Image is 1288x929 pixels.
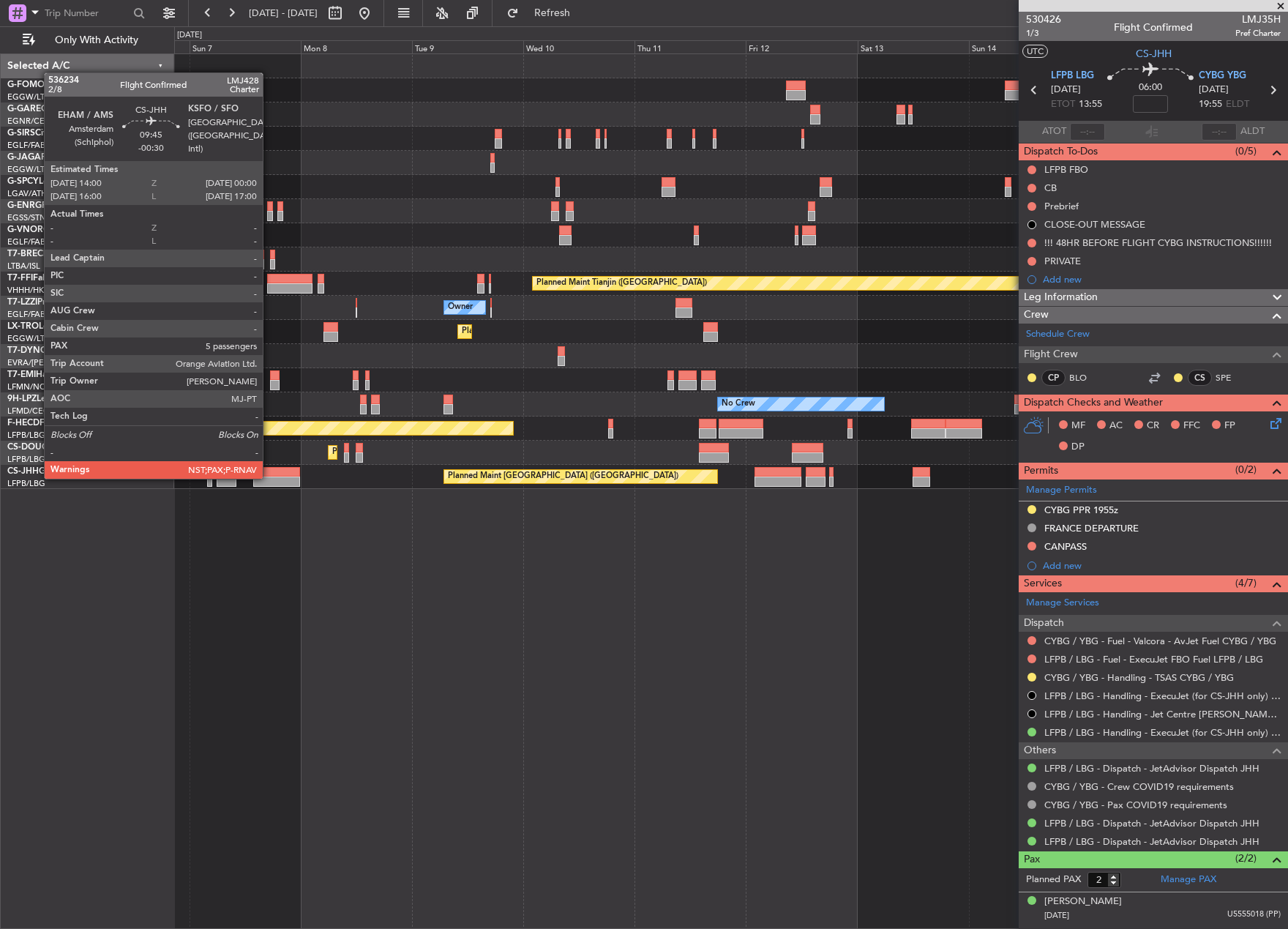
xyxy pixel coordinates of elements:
div: CP [1041,370,1066,386]
span: G-VNOR [7,225,43,234]
span: AC [1109,419,1123,433]
a: LFPB / LBG - Dispatch - JetAdvisor Dispatch JHH [1044,835,1259,848]
span: Crew [1024,307,1049,324]
a: T7-FFIFalcon 7X [7,274,73,283]
a: LFMN/NCE [7,381,50,392]
span: Pref Charter [1235,27,1281,40]
span: CS-JHH [1136,46,1172,61]
a: EGLF/FAB [7,140,45,151]
a: CYBG / YBG - Handling - TSAS CYBG / YBG [1044,671,1234,684]
a: T7-DYNChallenger 604 [7,346,103,355]
span: G-SPCY [7,177,39,186]
a: EGLF/FAB [7,236,45,247]
div: Owner [448,296,473,318]
a: LX-TROLegacy 650 [7,322,86,331]
div: Wed 10 [523,40,634,53]
span: CR [1147,419,1159,433]
a: LFPB/LBG [7,478,45,489]
div: FRANCE DEPARTURE [1044,522,1139,534]
a: EGGW/LTN [7,164,51,175]
span: G-FOMO [7,81,45,89]
a: EGGW/LTN [7,333,51,344]
span: Dispatch [1024,615,1064,632]
span: U5555018 (PP) [1227,909,1281,921]
a: Manage Services [1026,596,1099,611]
a: T7-LZZIPraetor 600 [7,298,86,307]
div: Prebrief [1044,200,1079,212]
a: G-SPCYLegacy 650 [7,177,86,186]
div: Mon 8 [301,40,412,53]
a: LTBA/ISL [7,261,40,272]
span: Leg Information [1024,289,1098,306]
a: G-GARECessna Citation XLS+ [7,105,128,113]
span: [DATE] - [DATE] [249,7,318,20]
span: LFPB LBG [1051,69,1094,83]
a: G-JAGAPhenom 300 [7,153,92,162]
span: CS-DOU [7,443,42,452]
label: Planned PAX [1026,873,1081,887]
span: LMJ35H [1235,12,1281,27]
a: LFPB / LBG - Dispatch - JetAdvisor Dispatch JHH [1044,817,1259,829]
button: Only With Activity [16,29,159,52]
span: Dispatch To-Dos [1024,143,1098,160]
span: T7-BRE [7,250,37,258]
div: Thu 11 [634,40,746,53]
a: BLO [1069,371,1102,384]
span: 530426 [1026,12,1061,27]
div: Sun 7 [190,40,301,53]
span: Services [1024,575,1062,592]
span: ETOT [1051,97,1075,112]
span: DP [1071,440,1085,455]
a: LFPB/LBG [7,454,45,465]
a: T7-BREChallenger 604 [7,250,100,258]
span: Permits [1024,463,1058,480]
span: G-GARE [7,105,41,113]
div: CYBG PPR 1955z [1044,504,1118,516]
div: Fri 12 [746,40,857,53]
a: CS-JHHGlobal 6000 [7,467,89,476]
a: G-FOMOGlobal 6000 [7,81,94,89]
a: CS-DOUGlobal 6500 [7,443,91,452]
a: T7-EMIHawker 900XP [7,370,97,379]
span: [DATE] [1051,83,1081,97]
span: [DATE] [1199,83,1229,97]
div: CANPASS [1044,540,1087,553]
div: LFPB FBO [1044,163,1088,176]
button: Refresh [500,1,588,25]
a: 9H-LPZLegacy 500 [7,395,83,403]
div: No Crew [722,393,755,415]
span: Refresh [522,8,583,18]
a: Manage PAX [1161,873,1216,887]
a: Schedule Crew [1026,327,1090,342]
div: [PERSON_NAME] [1044,895,1122,909]
div: [DATE] [177,29,202,42]
span: 06:00 [1139,81,1162,95]
span: ALDT [1240,124,1265,139]
span: G-ENRG [7,201,42,210]
span: LX-TRO [7,322,39,331]
div: Planned Maint Dusseldorf [462,321,558,343]
span: Dispatch Checks and Weather [1024,395,1163,411]
a: LFPB / LBG - Fuel - ExecuJet FBO Fuel LFPB / LBG [1044,653,1263,665]
span: F-HECD [7,419,40,428]
div: !!! 48HR BEFORE FLIGHT CYBG INSTRUCTIONS!!!!!! [1044,236,1272,249]
a: LFPB / LBG - Handling - ExecuJet (for CS-JHH only) LFPB / LBG [1044,690,1281,702]
a: LFPB / LBG - Handling - ExecuJet (for CS-JHH only) LFPB / LBG [1044,726,1281,739]
span: (0/5) [1235,143,1257,159]
span: T7-DYN [7,346,40,355]
span: 13:55 [1079,97,1102,112]
input: --:-- [1070,123,1105,141]
span: T7-EMI [7,370,36,379]
span: (4/7) [1235,575,1257,591]
span: CS-JHH [7,467,39,476]
a: LFPB / LBG - Handling - Jet Centre [PERSON_NAME] Aviation EGNV / MME [1044,708,1281,720]
a: EVRA/[PERSON_NAME] [7,357,98,368]
a: Manage Permits [1026,483,1097,498]
span: [DATE] [1044,910,1069,921]
span: Flight Crew [1024,346,1078,363]
span: ATOT [1042,124,1066,139]
a: CYBG / YBG - Crew COVID19 requirements [1044,780,1234,793]
span: G-SIRS [7,129,35,138]
span: 19:55 [1199,97,1222,112]
span: G-JAGA [7,153,41,162]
